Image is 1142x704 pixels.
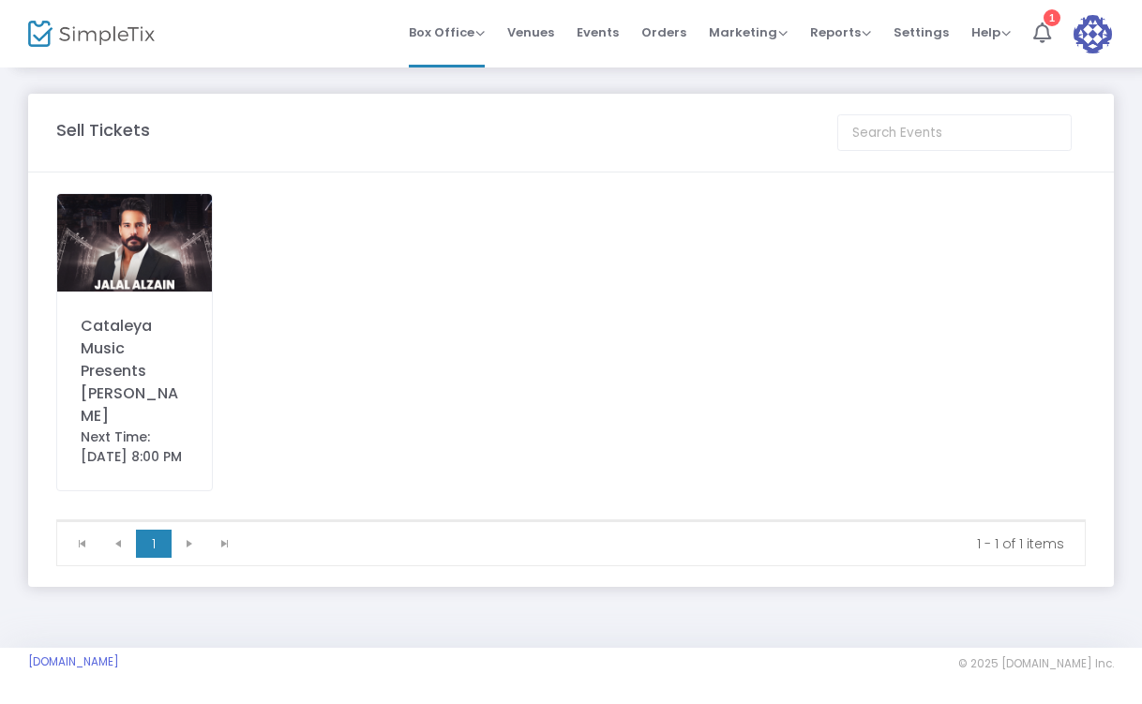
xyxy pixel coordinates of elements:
span: Help [971,23,1011,41]
div: 1 [1044,9,1060,26]
span: Page 1 [136,530,172,558]
span: Marketing [709,23,788,41]
div: Data table [57,520,1085,521]
div: Next Time: [DATE] 8:00 PM [81,427,188,467]
span: Orders [641,8,686,56]
span: © 2025 [DOMAIN_NAME] Inc. [958,656,1114,671]
kendo-pager-info: 1 - 1 of 1 items [256,534,1064,553]
div: Cataleya Music Presents [PERSON_NAME] [81,315,188,427]
span: Reports [810,23,871,41]
img: 63894264154825631799022568-BA26-4228-9718-9D61ABFDE961.png [57,194,212,292]
m-panel-title: Sell Tickets [56,117,150,142]
span: Settings [894,8,949,56]
span: Events [577,8,619,56]
a: [DOMAIN_NAME] [28,654,119,669]
span: Box Office [409,23,485,41]
input: Search Events [837,114,1072,151]
span: Venues [507,8,554,56]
